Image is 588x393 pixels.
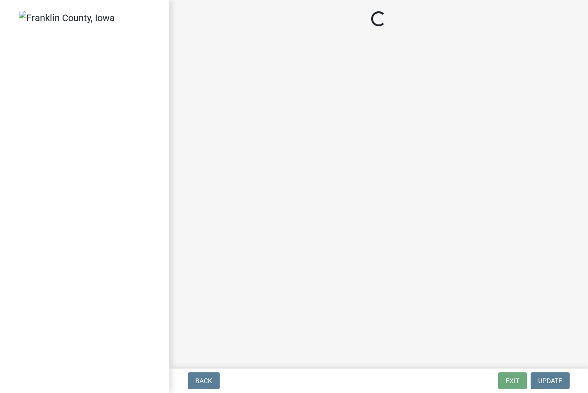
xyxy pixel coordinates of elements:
[498,372,527,389] button: Exit
[531,372,570,389] button: Update
[188,372,220,389] button: Back
[538,377,562,385] span: Update
[19,11,115,25] img: Franklin County, Iowa
[195,377,212,385] span: Back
